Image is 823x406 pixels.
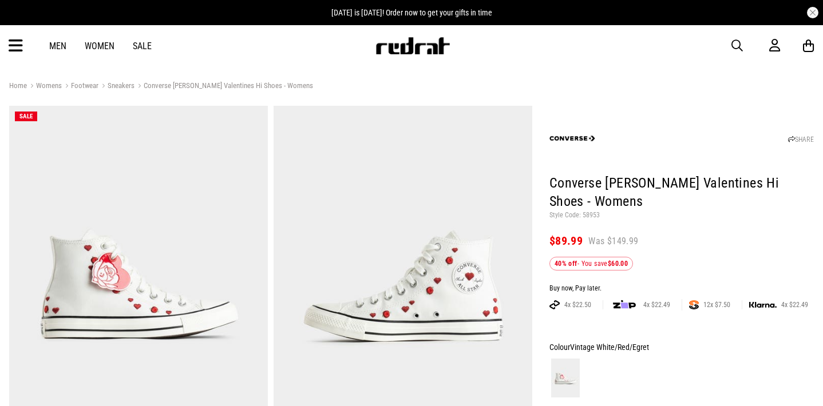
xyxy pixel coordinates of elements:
h1: Converse [PERSON_NAME] Valentines Hi Shoes - Womens [549,174,814,211]
span: 4x $22.49 [777,300,813,309]
span: 4x $22.50 [560,300,596,309]
a: Womens [27,81,62,92]
span: [DATE] is [DATE]! Order now to get your gifts in time [331,8,492,17]
b: 40% off [555,260,577,268]
img: zip [613,299,636,311]
a: Home [9,81,27,90]
img: SPLITPAY [689,300,699,309]
img: Converse [549,116,595,161]
span: 4x $22.49 [639,300,675,309]
a: Women [85,41,114,51]
a: Sale [133,41,152,51]
b: $60.00 [608,260,628,268]
a: Footwear [62,81,98,92]
a: SHARE [788,136,814,144]
a: Converse [PERSON_NAME] Valentines Hi Shoes - Womens [134,81,313,92]
span: 12x $7.50 [699,300,735,309]
img: KLARNA [749,302,777,308]
img: Redrat logo [375,37,450,54]
a: Men [49,41,66,51]
a: Sneakers [98,81,134,92]
span: Was $149.99 [588,235,638,248]
p: Style Code: 58953 [549,211,814,220]
img: AFTERPAY [549,300,560,309]
img: Vintage White/Red/Egret [551,359,580,397]
span: $89.99 [549,234,583,248]
span: SALE [19,113,33,120]
div: Buy now, Pay later. [549,284,814,293]
span: Vintage White/Red/Egret [570,343,649,352]
div: - You save [549,257,633,270]
div: Colour [549,340,814,354]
